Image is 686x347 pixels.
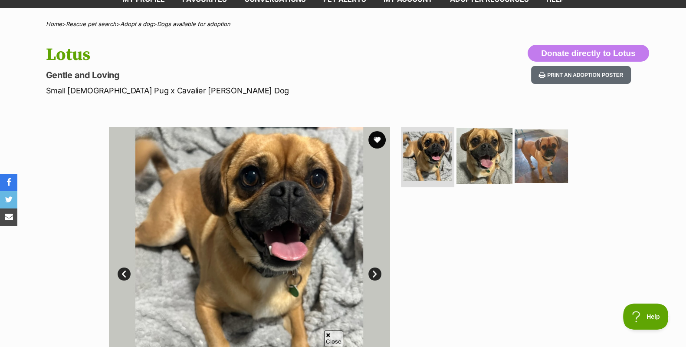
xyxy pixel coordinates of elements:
[515,129,568,183] img: Photo of Lotus
[120,20,153,27] a: Adopt a dog
[24,21,662,27] div: > > >
[66,20,116,27] a: Rescue pet search
[623,304,669,330] iframe: Help Scout Beacon - Open
[456,128,512,184] img: Photo of Lotus
[157,20,230,27] a: Dogs available for adoption
[46,85,413,96] p: Small [DEMOGRAPHIC_DATA] Pug x Cavalier [PERSON_NAME] Dog
[531,66,631,84] button: Print an adoption poster
[46,69,413,81] p: Gentle and Loving
[368,268,381,281] a: Next
[403,132,452,181] img: Photo of Lotus
[368,131,386,149] button: favourite
[118,268,131,281] a: Prev
[46,20,62,27] a: Home
[528,45,649,62] button: Donate directly to Lotus
[324,330,343,346] span: Close
[46,45,413,65] h1: Lotus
